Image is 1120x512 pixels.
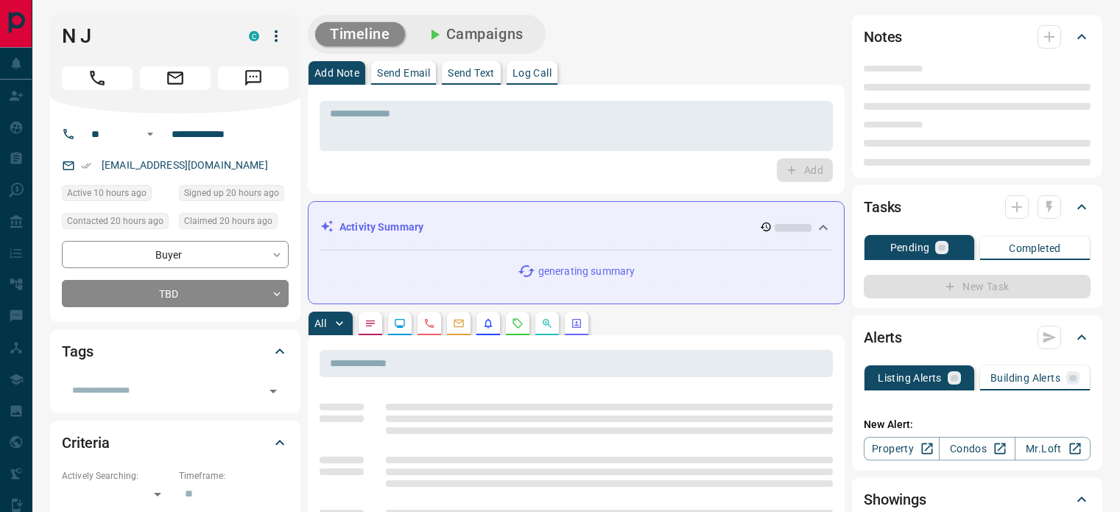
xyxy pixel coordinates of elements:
[864,189,1091,225] div: Tasks
[864,437,940,460] a: Property
[62,425,289,460] div: Criteria
[315,22,405,46] button: Timeline
[184,214,272,228] span: Claimed 20 hours ago
[878,373,942,383] p: Listing Alerts
[571,318,582,329] svg: Agent Actions
[423,318,435,329] svg: Calls
[140,66,211,90] span: Email
[864,25,902,49] h2: Notes
[990,373,1060,383] p: Building Alerts
[482,318,494,329] svg: Listing Alerts
[541,318,553,329] svg: Opportunities
[102,159,268,171] a: [EMAIL_ADDRESS][DOMAIN_NAME]
[1009,243,1061,253] p: Completed
[339,220,423,235] p: Activity Summary
[62,213,172,234] div: Thu Aug 14 2025
[364,318,376,329] svg: Notes
[320,214,832,241] div: Activity Summary
[864,488,926,511] h2: Showings
[864,320,1091,355] div: Alerts
[67,214,163,228] span: Contacted 20 hours ago
[448,68,495,78] p: Send Text
[62,241,289,268] div: Buyer
[453,318,465,329] svg: Emails
[1015,437,1091,460] a: Mr.Loft
[62,66,133,90] span: Call
[538,264,635,279] p: generating summary
[62,340,93,363] h2: Tags
[62,431,110,455] h2: Criteria
[411,22,538,46] button: Campaigns
[890,242,930,253] p: Pending
[81,161,91,171] svg: Email Verified
[864,19,1091,55] div: Notes
[179,469,289,483] p: Timeframe:
[141,125,159,143] button: Open
[62,334,289,369] div: Tags
[394,318,406,329] svg: Lead Browsing Activity
[218,66,289,90] span: Message
[864,326,902,349] h2: Alerts
[62,280,289,307] div: TBD
[377,68,430,78] p: Send Email
[512,318,524,329] svg: Requests
[62,469,172,483] p: Actively Searching:
[314,318,326,329] p: All
[939,437,1015,460] a: Condos
[314,68,359,78] p: Add Note
[62,185,172,206] div: Thu Aug 14 2025
[864,195,901,219] h2: Tasks
[249,31,259,41] div: condos.ca
[67,186,147,200] span: Active 10 hours ago
[184,186,279,200] span: Signed up 20 hours ago
[513,68,552,78] p: Log Call
[179,213,289,234] div: Thu Aug 14 2025
[62,24,227,48] h1: N J
[864,417,1091,432] p: New Alert:
[263,381,283,401] button: Open
[179,185,289,206] div: Thu Aug 14 2025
